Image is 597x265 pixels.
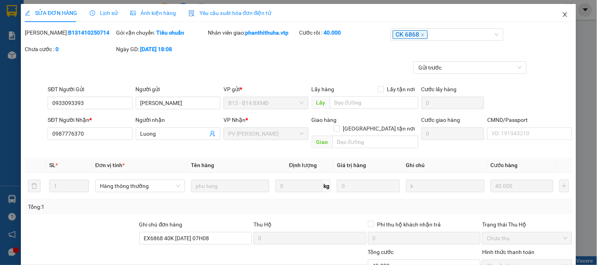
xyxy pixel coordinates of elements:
div: CMND/Passport [487,116,572,124]
label: Cước giao hàng [421,117,460,123]
div: Trạng thái Thu Hộ [482,220,572,229]
div: SĐT Người Nhận [48,116,132,124]
span: Hàng thông thường [100,180,180,192]
b: phanthithuha.vtp [245,29,288,36]
span: Giao hàng [312,117,337,123]
span: Tên hàng [191,162,214,168]
span: Yêu cầu xuất hóa đơn điện tử [189,10,272,16]
label: Cước lấy hàng [421,86,457,92]
span: Ảnh kiện hàng [130,10,176,16]
span: Thu Hộ [253,221,272,228]
button: delete [28,180,41,192]
span: picture [130,10,136,16]
span: Đơn vị tính [95,162,125,168]
span: Định lượng [289,162,317,168]
b: [DATE] 18:08 [140,46,172,52]
span: clock-circle [90,10,95,16]
span: SỬA ĐƠN HÀNG [25,10,77,16]
div: Chưa cước : [25,45,115,53]
span: Giá trị hàng [337,162,366,168]
input: Dọc đường [333,136,418,148]
span: Lấy tận nơi [384,85,418,94]
span: Lấy [312,96,330,109]
span: Gửi trước [418,62,522,74]
span: B13 - B14 BXMĐ [228,97,303,109]
span: CK 6868 [393,30,428,39]
div: Gói vận chuyển: [116,28,206,37]
b: Tiêu chuẩn [157,29,185,36]
span: Lịch sử [90,10,118,16]
div: Người gửi [136,85,220,94]
input: Ghi chú đơn hàng [139,232,252,245]
b: 40.000 [323,29,341,36]
label: Ghi chú đơn hàng [139,221,183,228]
label: Hình thức thanh toán [482,249,534,255]
span: Giao [312,136,333,148]
input: Cước giao hàng [421,127,484,140]
span: Phí thu hộ khách nhận trả [374,220,444,229]
button: plus [560,180,569,192]
input: 0 [337,180,400,192]
span: Chưa thu [487,232,567,244]
div: Người nhận [136,116,220,124]
div: Cước rồi : [299,28,389,37]
input: Dọc đường [330,96,418,109]
div: Nhân viên giao: [208,28,298,37]
b: 0 [55,46,59,52]
span: Tổng cước [368,249,394,255]
div: [PERSON_NAME]: [25,28,115,37]
input: VD: Bàn, Ghế [191,180,270,192]
span: [GEOGRAPHIC_DATA] tận nơi [340,124,418,133]
span: SL [49,162,55,168]
div: SĐT Người Gửi [48,85,132,94]
input: Ghi Chú [406,180,484,192]
input: Cước lấy hàng [421,97,484,109]
span: edit [25,10,30,16]
span: Cước hàng [491,162,518,168]
span: PV Gia Nghĩa [228,128,303,140]
input: 0 [491,180,554,192]
span: Lấy hàng [312,86,335,92]
th: Ghi chú [403,158,488,173]
div: VP gửi [224,85,308,94]
img: icon [189,10,195,17]
span: VP Nhận [224,117,246,123]
span: user-add [209,131,216,137]
button: Close [554,4,576,26]
span: kg [323,180,331,192]
span: close [421,33,425,37]
span: close [562,11,568,18]
div: Ngày GD: [116,45,206,53]
b: B131410250714 [68,29,109,36]
div: Tổng: 1 [28,202,231,211]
